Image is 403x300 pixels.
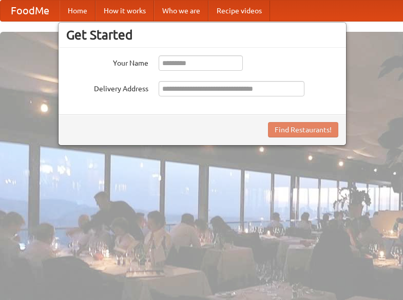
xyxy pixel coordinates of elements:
[1,1,60,21] a: FoodMe
[66,27,338,43] h3: Get Started
[66,55,148,68] label: Your Name
[268,122,338,137] button: Find Restaurants!
[66,81,148,94] label: Delivery Address
[154,1,208,21] a: Who we are
[208,1,270,21] a: Recipe videos
[95,1,154,21] a: How it works
[60,1,95,21] a: Home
